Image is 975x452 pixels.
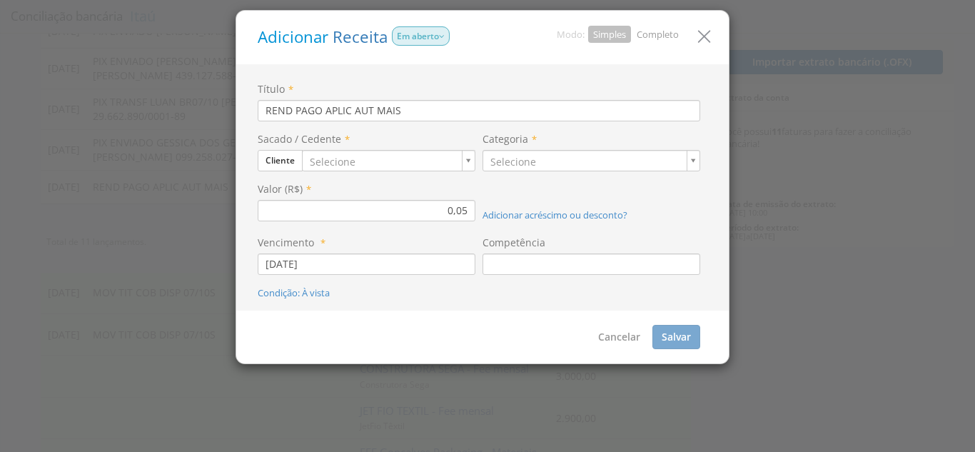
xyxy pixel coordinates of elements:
label: Sacado / Cedente [258,132,341,146]
button: Salvar [652,325,700,349]
button: Cancelar [589,325,650,349]
span: Receita [333,26,388,48]
span: Selecione [483,151,681,173]
span: Campo obrigatório [341,133,350,146]
label: Título [258,82,285,96]
a: Completo [637,28,679,41]
span: Em aberto [392,26,450,46]
button: Cliente [258,150,303,171]
span: Campo obrigatório [303,183,311,196]
span: Campo obrigatório [317,236,325,249]
span: Adicionar acréscimo ou desconto? [483,209,627,221]
label: Categoria [483,132,528,146]
label: Valor (R$) [258,182,303,196]
label: Competência [483,236,545,250]
a: Selecione [302,150,475,171]
span: Adicionar [258,26,328,48]
a: Selecione [483,150,700,171]
span: Selecione [303,151,456,173]
a: Condição: À vista [258,286,330,299]
span: Campo obrigatório [528,133,537,146]
a: Simples [588,26,631,43]
label: Vencimento [258,236,314,250]
span: Campo obrigatório [285,83,293,96]
span: Modo: [557,29,679,39]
